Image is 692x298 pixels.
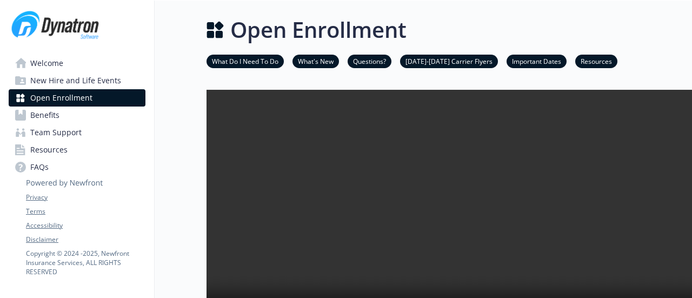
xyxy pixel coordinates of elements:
a: Disclaimer [26,235,145,244]
h1: Open Enrollment [230,14,407,46]
a: Welcome [9,55,145,72]
span: FAQs [30,158,49,176]
span: Benefits [30,107,59,124]
span: Open Enrollment [30,89,92,107]
span: Welcome [30,55,63,72]
a: [DATE]-[DATE] Carrier Flyers [400,56,498,66]
a: New Hire and Life Events [9,72,145,89]
a: Team Support [9,124,145,141]
a: Resources [575,56,617,66]
a: Open Enrollment [9,89,145,107]
a: Important Dates [507,56,567,66]
span: Resources [30,141,68,158]
a: Accessibility [26,221,145,230]
a: What Do I Need To Do [207,56,284,66]
a: FAQs [9,158,145,176]
a: Resources [9,141,145,158]
a: Terms [26,207,145,216]
p: Copyright © 2024 - 2025 , Newfront Insurance Services, ALL RIGHTS RESERVED [26,249,145,276]
span: Team Support [30,124,82,141]
span: New Hire and Life Events [30,72,121,89]
a: What's New [292,56,339,66]
a: Privacy [26,193,145,202]
a: Benefits [9,107,145,124]
a: Questions? [348,56,391,66]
